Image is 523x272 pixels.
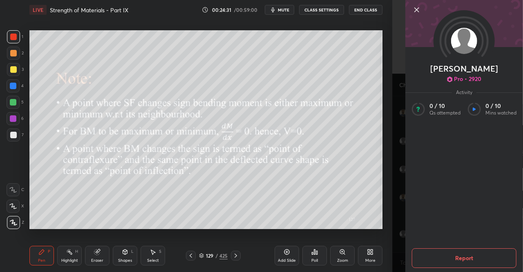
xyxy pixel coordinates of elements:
[349,5,382,15] button: End Class
[430,65,498,72] p: [PERSON_NAME]
[365,259,375,263] div: More
[451,28,477,54] img: default.png
[299,5,344,15] button: CLASS SETTINGS
[159,250,161,254] div: S
[429,102,460,110] p: 0 / 10
[131,250,134,254] div: L
[75,250,78,254] div: H
[311,259,318,263] div: Poll
[7,96,24,109] div: 5
[429,110,460,116] p: Qs attempted
[118,259,132,263] div: Shapes
[278,7,289,13] span: mute
[147,259,159,263] div: Select
[50,6,128,14] h4: Strength of Materials - Part IX
[219,252,228,259] div: 425
[7,63,24,76] div: 3
[447,76,452,82] img: Learner_Badge_pro_50a137713f.svg
[215,253,218,258] div: /
[7,128,24,142] div: 7
[7,30,23,43] div: 1
[48,250,50,254] div: P
[7,79,24,92] div: 4
[265,5,294,15] button: mute
[7,183,24,196] div: C
[452,89,476,96] span: Activity
[7,112,24,125] div: 6
[485,110,516,116] p: Mins watched
[29,5,47,15] div: LIVE
[7,216,24,229] div: Z
[61,259,78,263] div: Highlight
[38,259,45,263] div: Pen
[454,75,481,83] p: Pro • 2920
[206,253,214,258] div: 129
[91,259,103,263] div: Eraser
[485,102,516,110] p: 0 / 10
[7,47,24,60] div: 2
[7,200,24,213] div: X
[412,248,516,268] button: Report
[337,259,348,263] div: Zoom
[278,259,296,263] div: Add Slide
